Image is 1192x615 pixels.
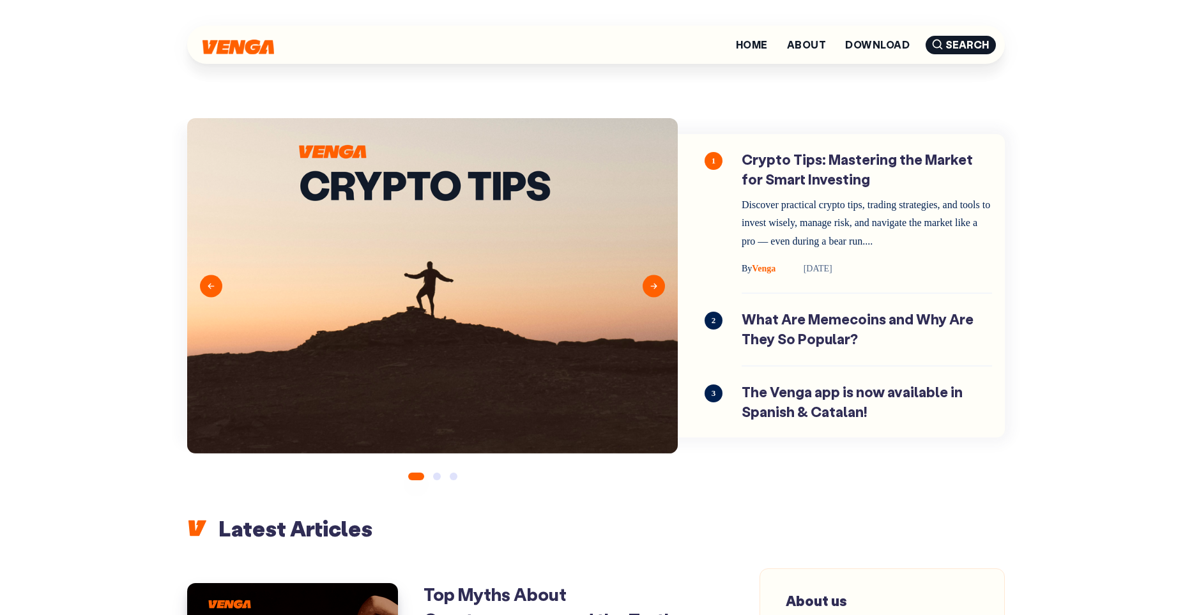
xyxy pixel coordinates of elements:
[450,473,457,480] button: 3 of 3
[408,473,424,480] button: 1 of 3
[787,40,826,50] a: About
[786,591,847,610] span: About us
[926,36,996,54] span: Search
[187,514,1005,542] h2: Latest Articles
[705,312,722,330] span: 2
[187,118,678,453] img: Blog-cover---Crypto-Tips.png
[705,152,722,170] span: 1
[736,40,768,50] a: Home
[433,473,441,480] button: 2 of 3
[643,275,665,297] button: Next
[200,275,222,297] button: Previous
[202,40,274,54] img: Venga Blog
[705,384,722,402] span: 3
[845,40,910,50] a: Download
